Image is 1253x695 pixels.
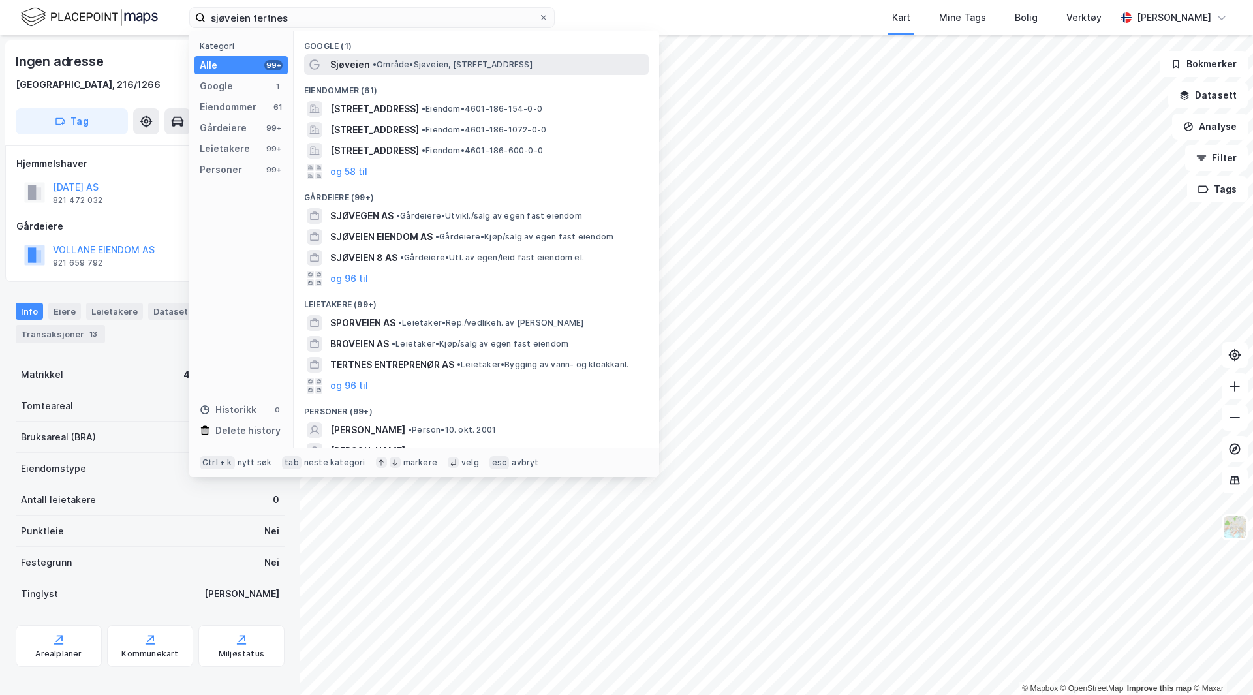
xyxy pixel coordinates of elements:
[330,208,394,224] span: SJØVEGEN AS
[892,10,910,25] div: Kart
[48,303,81,320] div: Eiere
[1060,684,1124,693] a: OpenStreetMap
[294,75,659,99] div: Eiendommer (61)
[422,146,425,155] span: •
[398,318,402,328] span: •
[330,229,433,245] span: SJØVEIEN EIENDOM AS
[330,164,367,179] button: og 58 til
[489,456,510,469] div: esc
[21,429,96,445] div: Bruksareal (BRA)
[330,357,454,373] span: TERTNES ENTREPRENØR AS
[148,303,197,320] div: Datasett
[330,443,405,459] span: [PERSON_NAME]
[408,425,496,435] span: Person • 10. okt. 2001
[21,523,64,539] div: Punktleie
[21,555,72,570] div: Festegrunn
[294,396,659,420] div: Personer (99+)
[200,41,288,51] div: Kategori
[16,108,128,134] button: Tag
[16,77,161,93] div: [GEOGRAPHIC_DATA], 216/1266
[16,219,284,234] div: Gårdeiere
[204,586,279,602] div: [PERSON_NAME]
[200,99,256,115] div: Eiendommer
[330,422,405,438] span: [PERSON_NAME]
[16,303,43,320] div: Info
[330,101,419,117] span: [STREET_ADDRESS]
[304,457,365,468] div: neste kategori
[272,405,283,415] div: 0
[183,367,279,382] div: 4601-216-1266-0-0
[373,59,377,69] span: •
[16,325,105,343] div: Transaksjoner
[16,156,284,172] div: Hjemmelshaver
[264,60,283,70] div: 99+
[21,492,96,508] div: Antall leietakere
[272,81,283,91] div: 1
[408,446,472,456] span: Person • [DATE]
[264,144,283,154] div: 99+
[272,102,283,112] div: 61
[282,456,302,469] div: tab
[21,6,158,29] img: logo.f888ab2527a4732fd821a326f86c7f29.svg
[400,253,404,262] span: •
[1187,176,1248,202] button: Tags
[53,258,102,268] div: 921 659 792
[512,457,538,468] div: avbryt
[330,122,419,138] span: [STREET_ADDRESS]
[294,289,659,313] div: Leietakere (99+)
[422,104,542,114] span: Eiendom • 4601-186-154-0-0
[200,402,256,418] div: Historikk
[200,120,247,136] div: Gårdeiere
[1160,51,1248,77] button: Bokmerker
[264,164,283,175] div: 99+
[21,461,86,476] div: Eiendomstype
[330,271,368,286] button: og 96 til
[398,318,583,328] span: Leietaker • Rep./vedlikeh. av [PERSON_NAME]
[373,59,533,70] span: Område • Sjøveien, [STREET_ADDRESS]
[330,250,397,266] span: SJØVEIEN 8 AS
[294,182,659,206] div: Gårdeiere (99+)
[200,162,242,178] div: Personer
[457,360,461,369] span: •
[1137,10,1211,25] div: [PERSON_NAME]
[396,211,400,221] span: •
[1168,82,1248,108] button: Datasett
[403,457,437,468] div: markere
[200,78,233,94] div: Google
[408,425,412,435] span: •
[219,649,264,659] div: Miljøstatus
[21,367,63,382] div: Matrikkel
[1188,632,1253,695] iframe: Chat Widget
[400,253,584,263] span: Gårdeiere • Utl. av egen/leid fast eiendom el.
[206,8,538,27] input: Søk på adresse, matrikkel, gårdeiere, leietakere eller personer
[1127,684,1192,693] a: Improve this map
[408,446,412,456] span: •
[264,555,279,570] div: Nei
[330,57,370,72] span: Sjøveien
[21,586,58,602] div: Tinglyst
[21,398,73,414] div: Tomteareal
[1188,632,1253,695] div: Kontrollprogram for chat
[435,232,439,241] span: •
[264,123,283,133] div: 99+
[1185,145,1248,171] button: Filter
[330,143,419,159] span: [STREET_ADDRESS]
[16,51,106,72] div: Ingen adresse
[939,10,986,25] div: Mine Tags
[1222,515,1247,540] img: Z
[238,457,272,468] div: nytt søk
[1022,684,1058,693] a: Mapbox
[87,328,100,341] div: 13
[215,423,281,439] div: Delete history
[264,523,279,539] div: Nei
[422,125,425,134] span: •
[35,649,82,659] div: Arealplaner
[294,31,659,54] div: Google (1)
[1066,10,1102,25] div: Verktøy
[392,339,568,349] span: Leietaker • Kjøp/salg av egen fast eiendom
[435,232,613,242] span: Gårdeiere • Kjøp/salg av egen fast eiendom
[1015,10,1038,25] div: Bolig
[1172,114,1248,140] button: Analyse
[422,146,543,156] span: Eiendom • 4601-186-600-0-0
[392,339,395,348] span: •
